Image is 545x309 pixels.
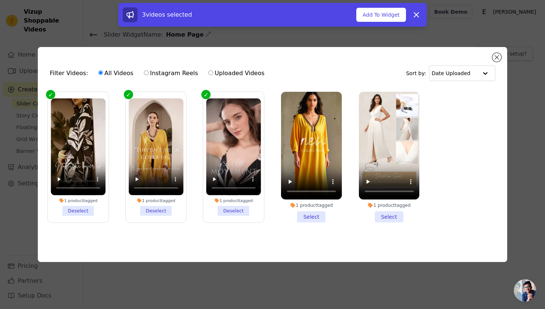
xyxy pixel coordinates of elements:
[281,202,342,208] div: 1 product tagged
[50,65,268,82] div: Filter Videos:
[356,8,406,22] button: Add To Widget
[208,68,265,78] label: Uploaded Videos
[142,11,192,18] span: 3 videos selected
[143,68,198,78] label: Instagram Reels
[51,198,105,203] div: 1 product tagged
[207,198,261,203] div: 1 product tagged
[98,68,134,78] label: All Videos
[492,53,501,62] button: Close modal
[406,66,495,81] div: Sort by:
[359,202,420,208] div: 1 product tagged
[514,279,536,302] div: Open chat
[129,198,183,203] div: 1 product tagged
